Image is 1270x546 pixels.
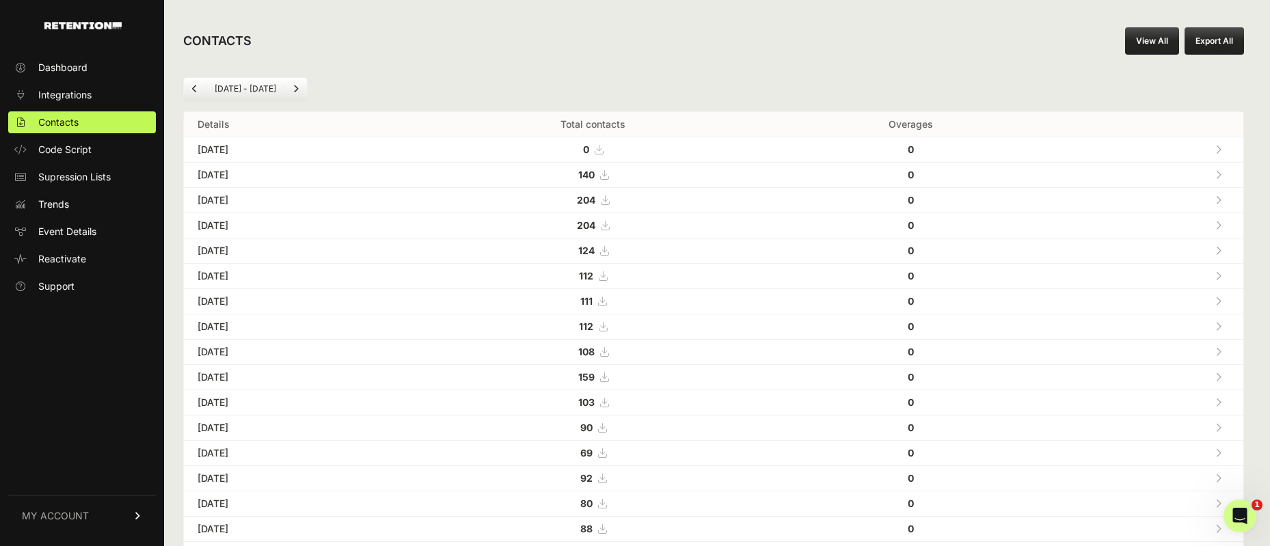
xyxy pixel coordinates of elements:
td: [DATE] [184,517,414,542]
td: [DATE] [184,340,414,365]
a: 111 [580,295,606,307]
td: [DATE] [184,213,414,238]
strong: 0 [908,169,914,180]
strong: 111 [580,295,593,307]
a: Supression Lists [8,166,156,188]
a: 112 [579,270,607,282]
td: [DATE] [184,264,414,289]
td: [DATE] [184,238,414,264]
a: 69 [580,447,606,459]
td: [DATE] [184,441,414,466]
td: [DATE] [184,163,414,188]
img: Retention.com [44,22,122,29]
strong: 112 [579,320,593,332]
strong: 69 [580,447,593,459]
a: 159 [578,371,608,383]
td: [DATE] [184,137,414,163]
strong: 0 [908,396,914,408]
strong: 0 [583,144,589,155]
a: 92 [580,472,606,484]
strong: 124 [578,245,595,256]
a: View All [1125,27,1179,55]
strong: 0 [908,320,914,332]
th: Total contacts [414,112,772,137]
strong: 0 [908,371,914,383]
a: 140 [578,169,608,180]
iframe: Intercom live chat [1224,500,1256,532]
a: 124 [578,245,608,256]
a: Trends [8,193,156,215]
strong: 112 [579,270,593,282]
td: [DATE] [184,188,414,213]
a: Support [8,275,156,297]
span: Reactivate [38,252,86,266]
a: Event Details [8,221,156,243]
span: Dashboard [38,61,87,74]
th: Overages [772,112,1050,137]
strong: 0 [908,346,914,357]
a: Dashboard [8,57,156,79]
strong: 204 [577,219,595,231]
td: [DATE] [184,491,414,517]
strong: 204 [577,194,595,206]
td: [DATE] [184,466,414,491]
strong: 0 [908,447,914,459]
a: 80 [580,497,606,509]
a: 88 [580,523,606,534]
a: Integrations [8,84,156,106]
a: Next [285,78,307,100]
li: [DATE] - [DATE] [206,83,284,94]
a: 103 [578,396,608,408]
strong: 0 [908,245,914,256]
a: 204 [577,219,609,231]
strong: 88 [580,523,593,534]
span: Supression Lists [38,170,111,184]
strong: 90 [580,422,593,433]
strong: 0 [908,270,914,282]
strong: 80 [580,497,593,509]
a: 108 [578,346,608,357]
strong: 140 [578,169,595,180]
strong: 92 [580,472,593,484]
a: Previous [184,78,206,100]
span: Integrations [38,88,92,102]
td: [DATE] [184,390,414,415]
span: Trends [38,197,69,211]
a: 204 [577,194,609,206]
strong: 0 [908,422,914,433]
strong: 0 [908,219,914,231]
span: Event Details [38,225,96,238]
th: Details [184,112,414,137]
strong: 0 [908,472,914,484]
button: Export All [1185,27,1244,55]
strong: 0 [908,295,914,307]
strong: 159 [578,371,595,383]
span: Code Script [38,143,92,156]
td: [DATE] [184,289,414,314]
strong: 0 [908,144,914,155]
strong: 0 [908,523,914,534]
a: MY ACCOUNT [8,495,156,536]
span: Contacts [38,115,79,129]
span: MY ACCOUNT [22,509,89,523]
a: Reactivate [8,248,156,270]
strong: 0 [908,497,914,509]
a: 90 [580,422,606,433]
h2: CONTACTS [183,31,252,51]
strong: 103 [578,396,595,408]
a: 112 [579,320,607,332]
strong: 0 [908,194,914,206]
strong: 108 [578,346,595,357]
span: 1 [1252,500,1262,510]
td: [DATE] [184,365,414,390]
a: Code Script [8,139,156,161]
span: Support [38,279,75,293]
a: Contacts [8,111,156,133]
td: [DATE] [184,314,414,340]
td: [DATE] [184,415,414,441]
